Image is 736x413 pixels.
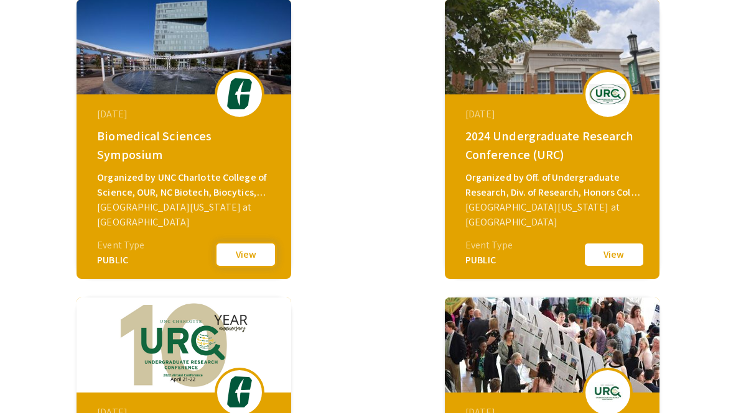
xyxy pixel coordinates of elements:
button: View [215,242,277,268]
div: 2024 Undergraduate Research Conference (URC) [465,127,642,164]
div: [GEOGRAPHIC_DATA][US_STATE] at [GEOGRAPHIC_DATA] [97,200,274,230]
img: biomedical-sciences2024_eventLogo_aa6178_.png [221,78,258,109]
img: unc-charlotte-urc-2022_eventCoverPhoto_c19740__thumb.png [77,297,291,393]
img: urc2021_eventLogo.jpg [589,382,627,403]
div: Organized by UNC Charlotte College of Science, OUR, NC Biotech, Biocytics, and Illumina [97,170,274,200]
div: [GEOGRAPHIC_DATA][US_STATE] at [GEOGRAPHIC_DATA] [465,200,642,230]
img: urc2024_eventLogo_4a2dd8_.jpg [589,84,627,105]
div: Biomedical Sciences Symposium [97,127,274,164]
div: Event Type [97,238,144,253]
div: [DATE] [465,107,642,122]
div: Event Type [465,238,513,253]
div: Organized by Off. of Undergraduate Research, Div. of Research, Honors Coll., [PERSON_NAME] Scholars [465,170,642,200]
div: PUBLIC [465,253,513,268]
iframe: Chat [9,357,53,404]
img: unc-charlotte-urc-2022_eventLogo_5d978e_.png [221,376,258,407]
button: View [583,242,645,268]
div: [DATE] [97,107,274,122]
img: urc2021_eventCoverPhoto_thumb.jpg [445,297,659,393]
div: PUBLIC [97,253,144,268]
